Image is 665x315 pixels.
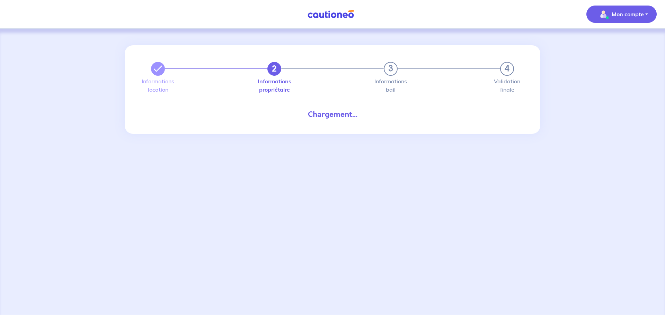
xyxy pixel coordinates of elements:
[151,78,165,92] label: Informations location
[598,9,609,20] img: illu_account_valid_menu.svg
[500,78,514,92] label: Validation finale
[384,78,398,92] label: Informations bail
[612,10,644,18] p: Mon compte
[145,109,520,120] div: Chargement...
[267,62,281,76] button: 2
[586,6,657,23] button: illu_account_valid_menu.svgMon compte
[305,10,357,19] img: Cautioneo
[267,78,281,92] label: Informations propriétaire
